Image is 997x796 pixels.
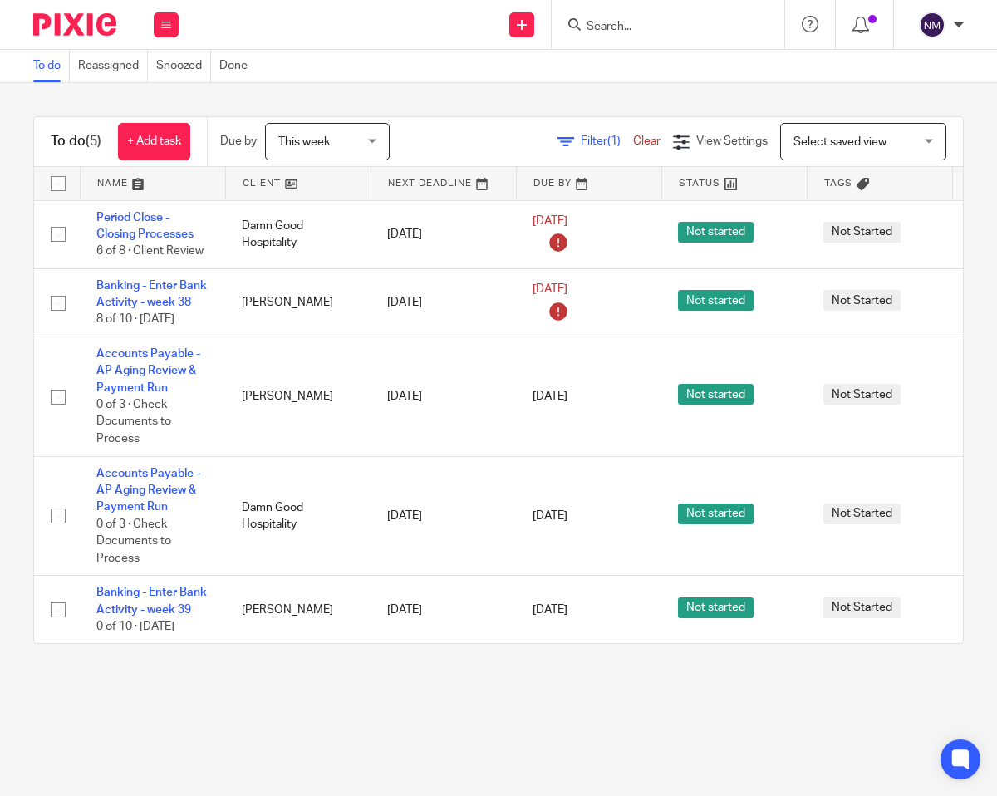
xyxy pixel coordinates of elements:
span: (1) [607,135,621,147]
span: 0 of 3 · Check Documents to Process [96,399,171,445]
span: 6 of 8 · Client Review [96,245,204,257]
span: Not started [678,290,754,311]
td: Damn Good Hospitality [225,456,371,576]
span: 0 of 10 · [DATE] [96,621,174,632]
a: Period Close - Closing Processes [96,212,194,240]
span: [DATE] [533,283,567,295]
span: [DATE] [533,215,567,227]
a: Done [219,50,256,82]
td: [DATE] [371,576,516,644]
span: (5) [86,135,101,148]
a: Snoozed [156,50,211,82]
span: View Settings [696,135,768,147]
span: Select saved view [793,136,886,148]
a: Accounts Payable - AP Aging Review & Payment Run [96,348,200,394]
img: svg%3E [919,12,945,38]
a: To do [33,50,70,82]
a: Banking - Enter Bank Activity - week 39 [96,587,207,615]
td: [DATE] [371,200,516,268]
span: Not Started [823,597,901,618]
a: Banking - Enter Bank Activity - week 38 [96,280,207,308]
span: Not started [678,384,754,405]
span: 8 of 10 · [DATE] [96,314,174,326]
span: Not Started [823,384,901,405]
h1: To do [51,133,101,150]
td: Damn Good Hospitality [225,200,371,268]
a: Clear [633,135,661,147]
span: This week [278,136,330,148]
td: [PERSON_NAME] [225,576,371,644]
span: Tags [824,179,852,188]
span: Not started [678,222,754,243]
span: [DATE] [533,510,567,522]
td: [DATE] [371,456,516,576]
span: Not Started [823,290,901,311]
span: [DATE] [533,604,567,616]
span: [DATE] [533,391,567,402]
input: Search [585,20,734,35]
span: 0 of 3 · Check Documents to Process [96,518,171,564]
span: Not Started [823,504,901,524]
span: Not started [678,504,754,524]
span: Not started [678,597,754,618]
span: Not Started [823,222,901,243]
a: Accounts Payable - AP Aging Review & Payment Run [96,468,200,513]
img: Pixie [33,13,116,36]
span: Filter [581,135,633,147]
td: [DATE] [371,337,516,456]
td: [PERSON_NAME] [225,268,371,337]
a: Reassigned [78,50,148,82]
a: + Add task [118,123,190,160]
td: [DATE] [371,268,516,337]
p: Due by [220,133,257,150]
td: [PERSON_NAME] [225,337,371,456]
